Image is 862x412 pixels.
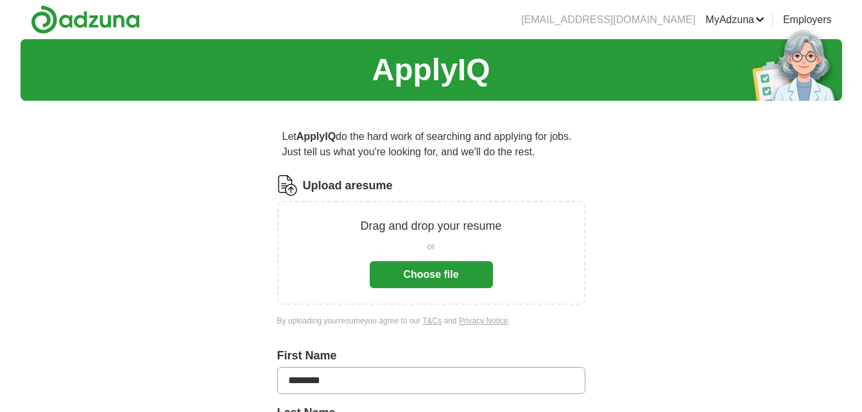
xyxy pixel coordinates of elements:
[521,12,695,28] li: [EMAIL_ADDRESS][DOMAIN_NAME]
[427,240,435,253] span: or
[277,124,585,165] p: Let do the hard work of searching and applying for jobs. Just tell us what you're looking for, an...
[297,131,336,142] strong: ApplyIQ
[705,12,764,28] a: MyAdzuna
[277,347,585,365] label: First Name
[31,5,140,34] img: Adzuna logo
[360,218,501,235] p: Drag and drop your resume
[783,12,832,28] a: Employers
[277,315,585,327] div: By uploading your resume you agree to our and .
[303,177,393,194] label: Upload a resume
[459,316,508,325] a: Privacy Notice
[422,316,442,325] a: T&Cs
[372,47,490,93] h1: ApplyIQ
[370,261,493,288] button: Choose file
[277,175,298,196] img: CV Icon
